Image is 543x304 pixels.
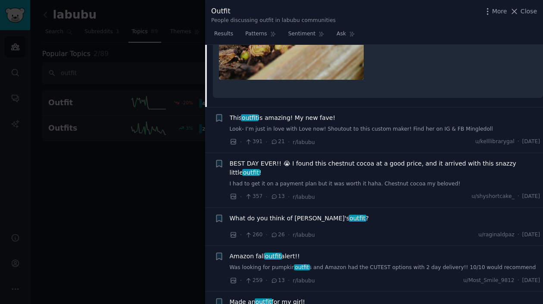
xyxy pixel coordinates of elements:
[337,30,346,38] span: Ask
[510,7,537,16] button: Close
[245,277,262,285] span: 259
[518,277,519,285] span: ·
[245,30,267,38] span: Patterns
[230,214,369,223] span: What do you think of [PERSON_NAME]'s ?
[271,277,285,285] span: 13
[230,252,300,261] span: Amazon fall alert!!
[242,169,260,176] span: outfit
[293,194,315,200] span: r/labubu
[265,138,267,147] span: ·
[522,138,540,146] span: [DATE]
[463,277,515,285] span: u/Most_Smile_9812
[241,114,259,121] span: outfit
[242,27,279,45] a: Patterns
[288,230,290,239] span: ·
[240,276,242,285] span: ·
[522,277,540,285] span: [DATE]
[285,27,328,45] a: Sentiment
[211,27,236,45] a: Results
[230,113,336,122] span: This is amazing! My new fave!
[240,192,242,201] span: ·
[211,6,336,17] div: Outfit
[264,253,282,260] span: outfit
[522,231,540,239] span: [DATE]
[240,138,242,147] span: ·
[230,264,540,272] a: Was looking for pumpkinoutfits and Amazon had the CUTEST options with 2 day delivery!! 10/10 woul...
[265,230,267,239] span: ·
[518,231,519,239] span: ·
[475,138,515,146] span: u/kelllibrarygal
[271,138,285,146] span: 21
[349,215,366,222] span: outfit
[265,192,267,201] span: ·
[293,139,315,145] span: r/labubu
[522,193,540,201] span: [DATE]
[518,138,519,146] span: ·
[288,30,315,38] span: Sentiment
[288,276,290,285] span: ·
[230,180,540,188] a: I had to get it on a payment plan but it was worth it haha. Chestnut cocoa my beloved!
[518,193,519,201] span: ·
[230,252,300,261] a: Amazon falloutfitalert!!
[471,193,514,201] span: u/shyshortcake_
[288,192,290,201] span: ·
[293,232,315,238] span: r/labubu
[230,214,369,223] a: What do you think of [PERSON_NAME]'soutfit?
[230,159,540,177] a: BEST DAY EVER!! 😭 I found this chestnut cocoa at a good price, and it arrived with this snazzy li...
[293,278,315,284] span: r/labubu
[245,193,262,201] span: 357
[230,113,336,122] a: Thisoutfitis amazing! My new fave!
[271,231,285,239] span: 26
[265,276,267,285] span: ·
[334,27,358,45] a: Ask
[492,7,507,16] span: More
[230,125,540,133] a: Look- I’m just in love with Love now! Shoutout to this custom maker! Find her on IG & FB Mingledoll
[245,138,262,146] span: 391
[271,193,285,201] span: 13
[294,264,309,270] span: outfit
[478,231,515,239] span: u/raginaldpaz
[521,7,537,16] span: Close
[211,17,336,25] div: People discussing outfit in labubu communities
[214,30,233,38] span: Results
[245,231,262,239] span: 260
[240,230,242,239] span: ·
[483,7,507,16] button: More
[288,138,290,147] span: ·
